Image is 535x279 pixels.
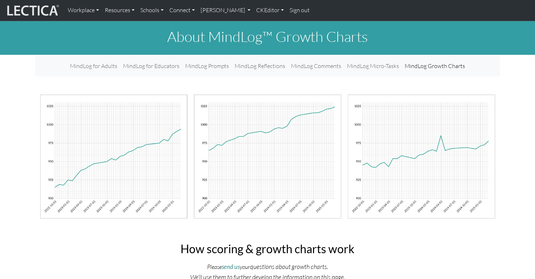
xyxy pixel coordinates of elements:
a: send us [222,263,240,270]
a: MindLog Comments [288,59,344,73]
a: MindLog for Educators [120,59,182,73]
i: your [240,263,250,270]
i: questions about growth charts. [250,263,328,270]
a: MindLog Micro-Tasks [344,59,402,73]
a: Workplace [65,3,102,18]
i: Please [207,263,222,270]
a: Sign out [287,3,313,18]
h2: How scoring & growth charts work [156,242,380,256]
a: CKEditor [253,3,287,18]
a: MindLog Prompts [182,59,232,73]
a: Resources [102,3,137,18]
a: Connect [166,3,198,18]
img: lecticalive [5,4,59,17]
img: mindlog-chart-banner.png [39,93,496,219]
h1: About MindLog™ Growth Charts [35,28,500,45]
a: MindLog for Adults [67,59,120,73]
a: [PERSON_NAME] [198,3,253,18]
a: MindLog Growth Charts [402,59,468,73]
a: Schools [137,3,166,18]
a: MindLog Reflections [232,59,288,73]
